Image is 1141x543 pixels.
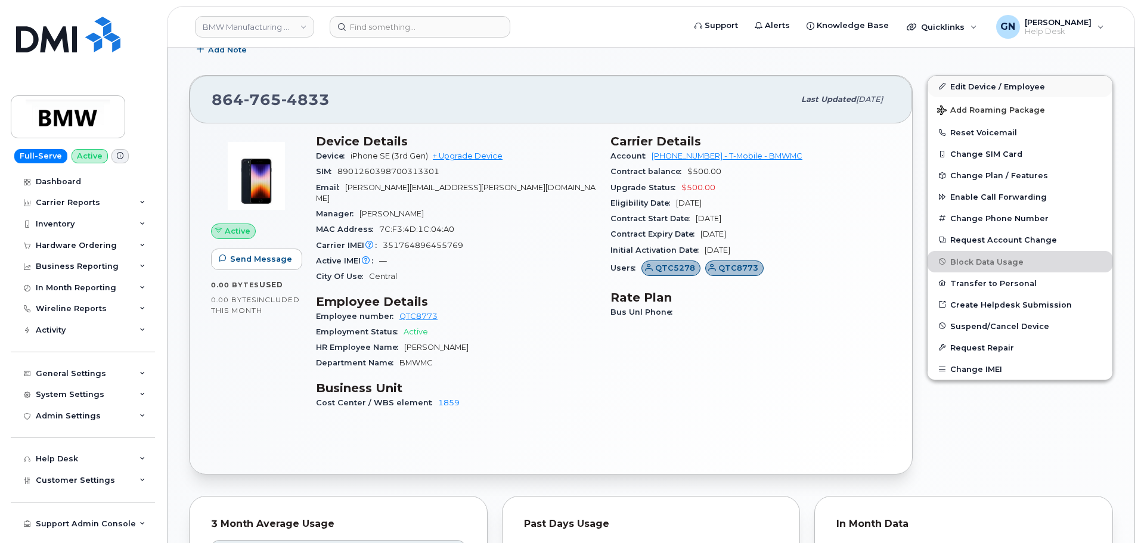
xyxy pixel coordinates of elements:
a: Alerts [746,14,798,38]
span: used [259,280,283,289]
span: [PERSON_NAME] [1025,17,1092,27]
span: [DATE] [676,198,702,207]
a: [PHONE_NUMBER] - T-Mobile - BMWMC [652,151,802,160]
span: 351764896455769 [383,241,463,250]
span: Change Plan / Features [950,171,1048,180]
span: Manager [316,209,359,218]
a: Support [686,14,746,38]
span: 864 [212,91,330,108]
span: [DATE] [705,246,730,255]
div: Quicklinks [898,15,985,39]
span: 4833 [281,91,330,108]
span: Last updated [801,95,856,104]
span: Support [705,20,738,32]
span: iPhone SE (3rd Gen) [351,151,428,160]
span: 0.00 Bytes [211,296,256,304]
button: Suspend/Cancel Device [928,315,1112,337]
span: 7C:F3:4D:1C:04:A0 [379,225,454,234]
span: Suspend/Cancel Device [950,321,1049,330]
button: Change IMEI [928,358,1112,380]
span: HR Employee Name [316,343,404,352]
span: [DATE] [856,95,883,104]
h3: Carrier Details [610,134,891,148]
span: Contract Start Date [610,214,696,223]
span: 0.00 Bytes [211,281,259,289]
button: Block Data Usage [928,251,1112,272]
span: GN [1000,20,1015,34]
span: [PERSON_NAME] [404,343,469,352]
span: QTC8773 [718,262,758,274]
span: [DATE] [696,214,721,223]
h3: Device Details [316,134,596,148]
a: QTC8773 [705,263,764,272]
button: Send Message [211,249,302,270]
iframe: Messenger Launcher [1089,491,1132,534]
button: Change SIM Card [928,143,1112,165]
button: Request Account Change [928,229,1112,250]
button: Transfer to Personal [928,272,1112,294]
span: [PERSON_NAME][EMAIL_ADDRESS][PERSON_NAME][DOMAIN_NAME] [316,183,596,203]
span: Cost Center / WBS element [316,398,438,407]
span: 765 [244,91,281,108]
a: 1859 [438,398,460,407]
a: QTC8773 [399,312,438,321]
span: $500.00 [687,167,721,176]
div: In Month Data [836,518,1091,530]
span: Email [316,183,345,192]
button: Request Repair [928,337,1112,358]
span: Contract balance [610,167,687,176]
span: Upgrade Status [610,183,681,192]
span: Alerts [765,20,790,32]
span: [PERSON_NAME] [359,209,424,218]
div: 3 Month Average Usage [211,518,466,530]
span: Add Note [208,44,247,55]
h3: Employee Details [316,294,596,309]
button: Change Plan / Features [928,165,1112,186]
span: 8901260398700313301 [337,167,439,176]
span: Employee number [316,312,399,321]
span: Bus Unl Phone [610,308,678,317]
span: Active [225,225,250,237]
h3: Business Unit [316,381,596,395]
span: SIM [316,167,337,176]
span: Initial Activation Date [610,246,705,255]
button: Enable Call Forwarding [928,186,1112,207]
span: Employment Status [316,327,404,336]
span: Carrier IMEI [316,241,383,250]
span: Contract Expiry Date [610,229,700,238]
span: Add Roaming Package [937,106,1045,117]
div: Past Days Usage [524,518,779,530]
span: Account [610,151,652,160]
span: Quicklinks [921,22,965,32]
span: City Of Use [316,272,369,281]
span: [DATE] [700,229,726,238]
a: Create Helpdesk Submission [928,294,1112,315]
h3: Rate Plan [610,290,891,305]
a: QTC5278 [641,263,700,272]
input: Find something... [330,16,510,38]
span: Enable Call Forwarding [950,193,1047,201]
img: image20231002-3703462-1angbar.jpeg [221,140,292,212]
a: BMW Manufacturing Co LLC [195,16,314,38]
button: Reset Voicemail [928,122,1112,143]
span: Active [404,327,428,336]
span: Users [610,263,641,272]
span: Help Desk [1025,27,1092,36]
span: BMWMC [399,358,433,367]
span: Active IMEI [316,256,379,265]
span: QTC5278 [655,262,695,274]
span: Send Message [230,253,292,265]
span: $500.00 [681,183,715,192]
div: Geoffrey Newport [988,15,1112,39]
button: Change Phone Number [928,207,1112,229]
span: — [379,256,387,265]
button: Add Roaming Package [928,97,1112,122]
button: Add Note [189,39,257,61]
a: Edit Device / Employee [928,76,1112,97]
span: Device [316,151,351,160]
span: MAC Address [316,225,379,234]
a: Knowledge Base [798,14,897,38]
span: Department Name [316,358,399,367]
span: Knowledge Base [817,20,889,32]
span: Central [369,272,397,281]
